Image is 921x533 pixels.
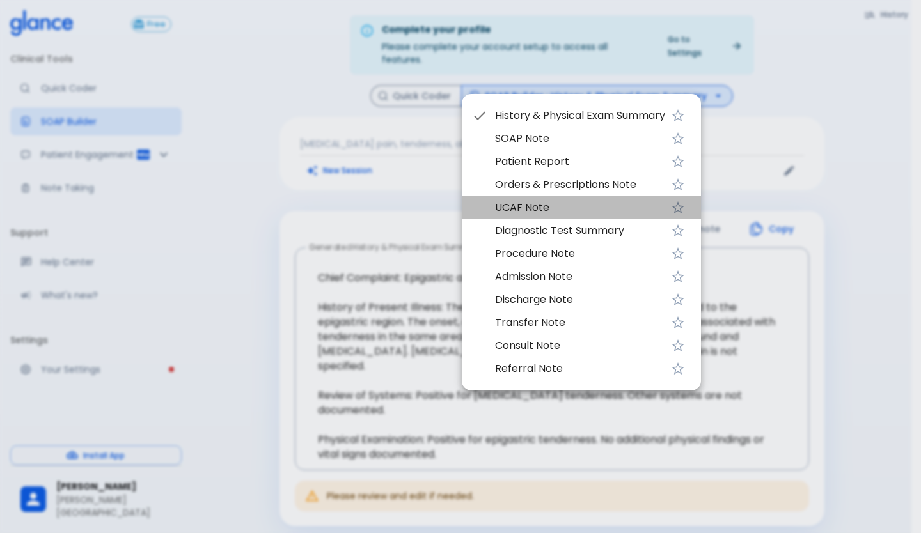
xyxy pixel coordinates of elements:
span: UCAF Note [495,200,665,215]
span: Procedure Note [495,246,665,261]
span: Transfer Note [495,315,665,330]
span: Discharge Note [495,292,665,307]
button: Favorite [665,103,691,128]
button: Favorite [665,241,691,266]
button: Favorite [665,195,691,220]
span: History & Physical Exam Summary [495,108,665,123]
button: Favorite [665,333,691,359]
span: SOAP Note [495,131,665,146]
button: Favorite [665,310,691,336]
span: Referral Note [495,361,665,376]
button: Favorite [665,126,691,151]
button: Favorite [665,264,691,290]
button: Favorite [665,287,691,313]
span: Admission Note [495,269,665,284]
span: Orders & Prescriptions Note [495,177,665,192]
button: Favorite [665,172,691,197]
span: Patient Report [495,154,665,169]
button: Favorite [665,356,691,382]
span: Consult Note [495,338,665,353]
button: Favorite [665,218,691,243]
button: Favorite [665,149,691,174]
span: Diagnostic Test Summary [495,223,665,238]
